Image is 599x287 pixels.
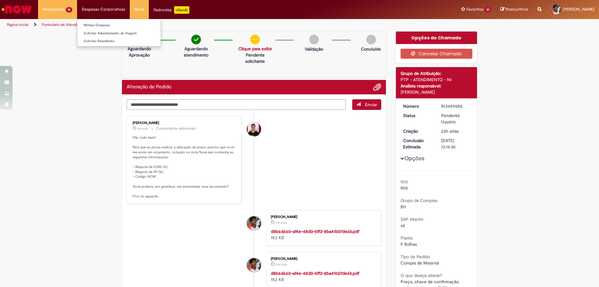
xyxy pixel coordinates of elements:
[181,46,211,58] p: Aguardando atendimento
[401,89,473,95] div: [PERSON_NAME]
[305,46,323,52] p: Validação
[66,7,72,12] span: 10
[271,228,375,241] div: 153 KB
[401,241,417,247] span: F. Rolhas
[250,35,260,44] img: circle-minus.png
[137,127,148,131] span: 11m atrás
[247,258,261,272] div: ISRAEL TAITE
[5,19,395,31] ul: Trilhas de página
[563,7,594,12] span: [PERSON_NAME]
[485,7,491,12] span: 21
[271,270,375,283] div: 153 KB
[401,254,430,260] b: Tipo de Pedido
[271,229,359,234] a: d8b6d660-af4e-48d0-bff2-8ba41b07de6b.pdf
[441,128,459,134] time: 28/08/2025 16:16:23
[365,102,377,107] span: Enviar
[466,6,484,12] span: Favoritos
[401,204,406,210] span: B11
[247,122,261,136] div: undefined Online
[441,103,470,109] div: R13459055
[441,112,470,125] div: Pendente Usuário
[398,103,437,109] dt: Número
[271,257,375,261] div: [PERSON_NAME]
[137,127,148,131] time: 29/08/2025 15:06:16
[238,52,272,64] p: Pendente solicitante
[77,38,161,45] a: Solicitar Reembolso
[133,121,236,125] div: [PERSON_NAME]
[77,22,161,29] a: Minhas Despesas
[366,35,376,44] img: img-circle-grey.png
[127,99,346,110] textarea: Digite sua mensagem aqui...
[247,216,261,230] div: ISRAEL TAITE
[271,270,359,276] a: d8b6d660-af4e-48d0-bff2-8ba41b07de6b.pdf
[500,7,528,12] a: Rascunhos
[398,128,437,134] dt: Criação
[401,185,408,191] span: N10
[271,215,375,219] div: [PERSON_NAME]
[134,6,144,12] span: More
[352,99,381,110] button: Enviar
[133,135,236,199] p: Olá, tudo bem? Para que eu possa realizar a alteração de preço, preciso que você me envie um orça...
[441,128,470,134] div: 28/08/2025 16:16:23
[506,6,528,12] span: Rascunhos
[275,263,287,266] time: 28/08/2025 16:09:00
[401,260,439,266] span: Compra de Material
[1,3,33,16] img: ServiceNow
[373,83,381,91] button: Adicionar anexos
[42,22,88,27] a: Formulário de Atendimento
[401,273,442,278] b: O que deseja alterar?
[174,6,189,14] p: +GenAi
[401,83,473,89] div: Analista responsável:
[401,235,412,241] b: Planta
[43,6,65,12] span: Requisições
[82,6,125,12] span: Despesas Corporativas
[401,198,437,203] b: Grupo de Compras
[156,126,196,131] small: Comentários adicionais
[401,223,405,228] span: s4
[401,77,473,83] div: PTP - ATENDIMENTO - N1
[398,137,437,150] dt: Conclusão Estimada
[309,35,319,44] img: img-circle-grey.png
[191,35,201,44] img: check-circle-green.png
[396,32,477,44] div: Opções do Chamado
[441,137,470,150] div: [DATE] 13:16:26
[361,46,381,52] p: Concluído
[275,221,287,225] time: 28/08/2025 16:14:05
[401,49,473,59] button: Cancelar Chamado
[275,263,287,266] span: 23h atrás
[77,30,161,37] a: Solicitar Adiantamento de Viagem
[124,46,154,58] p: Aguardando Aprovação
[398,112,437,119] dt: Status
[238,46,272,52] a: Clique para exibir
[401,179,408,185] b: N10
[7,22,28,27] a: Página inicial
[153,6,189,14] div: Padroniza
[401,216,423,222] b: SAP Interim
[441,128,459,134] span: 23h atrás
[275,221,287,225] span: 23h atrás
[401,70,473,77] div: Grupo de Atribuição:
[77,19,161,47] ul: Despesas Corporativas
[127,84,171,90] h2: Alteração de Pedido Histórico de tíquete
